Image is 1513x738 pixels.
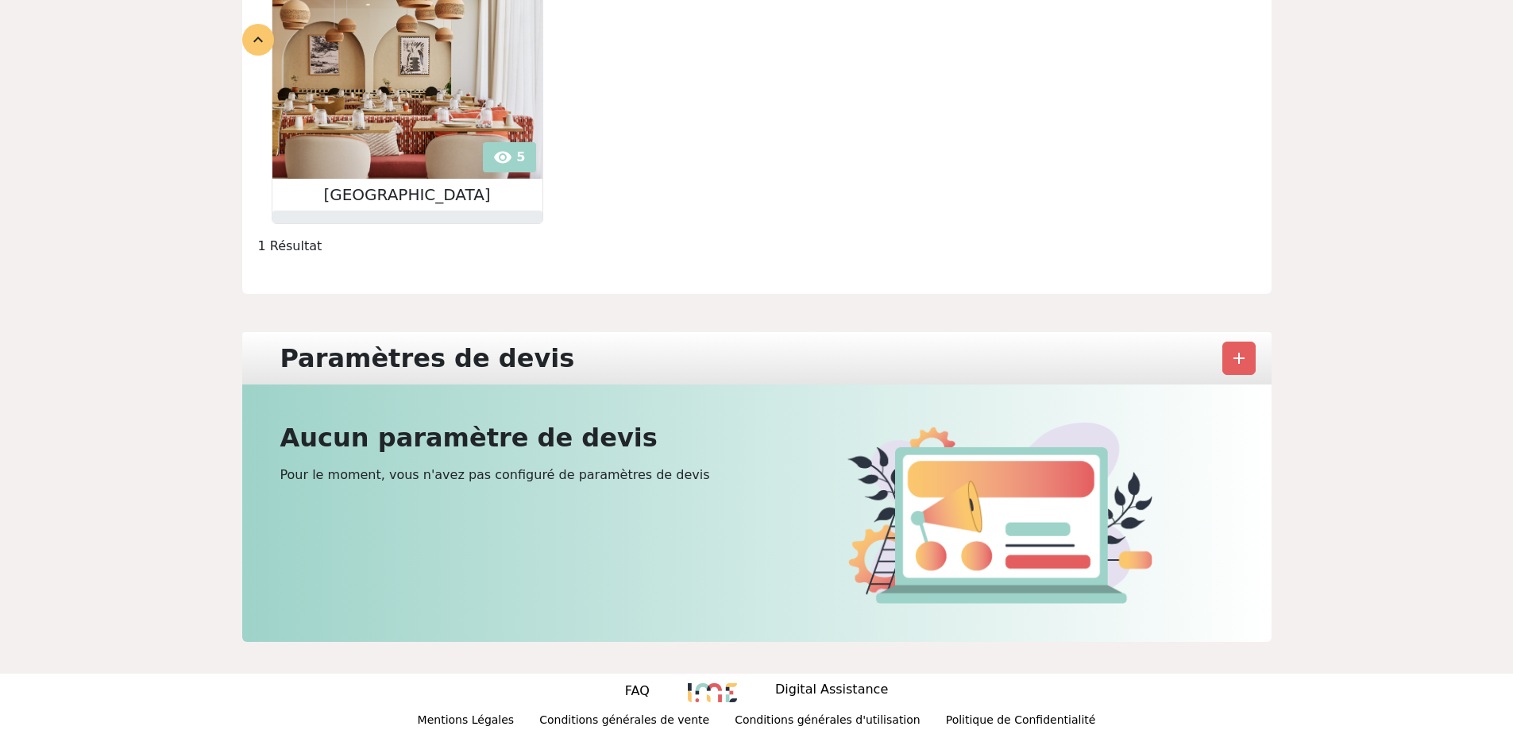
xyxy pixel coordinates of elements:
h2: [GEOGRAPHIC_DATA] [272,185,542,204]
p: Politique de Confidentialité [946,712,1096,732]
p: Conditions générales de vente [539,712,709,732]
span: add [1229,349,1249,368]
p: FAQ [625,682,650,701]
div: expand_less [242,24,274,56]
button: add [1222,342,1256,375]
div: Paramètres de devis [271,338,585,378]
p: Digital Assistance [775,680,888,702]
p: Conditions générales d'utilisation [735,712,921,732]
img: actu.png [847,423,1152,604]
p: Mentions Légales [418,712,515,732]
img: 8235.png [688,683,737,702]
p: Pour le moment, vous n'avez pas configuré de paramètres de devis [280,466,747,485]
a: FAQ [625,682,650,704]
div: 1 Résultat [249,237,1265,256]
h2: Aucun paramètre de devis [280,423,747,453]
